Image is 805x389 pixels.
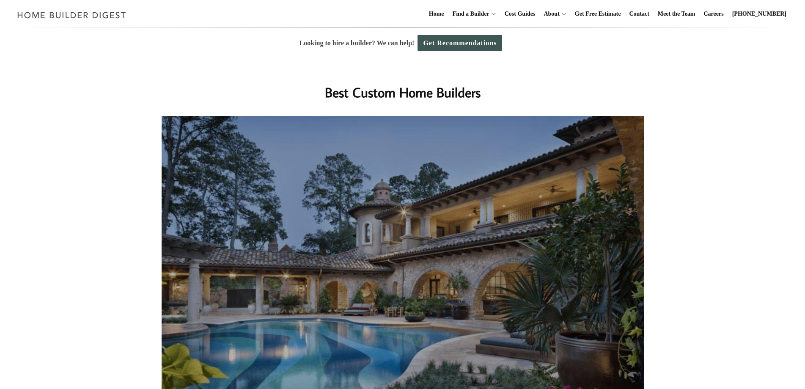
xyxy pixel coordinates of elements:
a: Find a Builder [449,0,489,28]
a: Careers [701,0,727,28]
a: Get Free Estimate [571,0,624,28]
a: Meet the Team [654,0,699,28]
img: Home Builder Digest [14,7,130,23]
a: About [540,0,559,28]
a: Home [426,0,448,28]
h1: Best Custom Home Builders [234,82,571,102]
a: Cost Guides [501,0,539,28]
a: [PHONE_NUMBER] [729,0,790,28]
a: Get Recommendations [418,35,502,51]
a: Contact [626,0,652,28]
